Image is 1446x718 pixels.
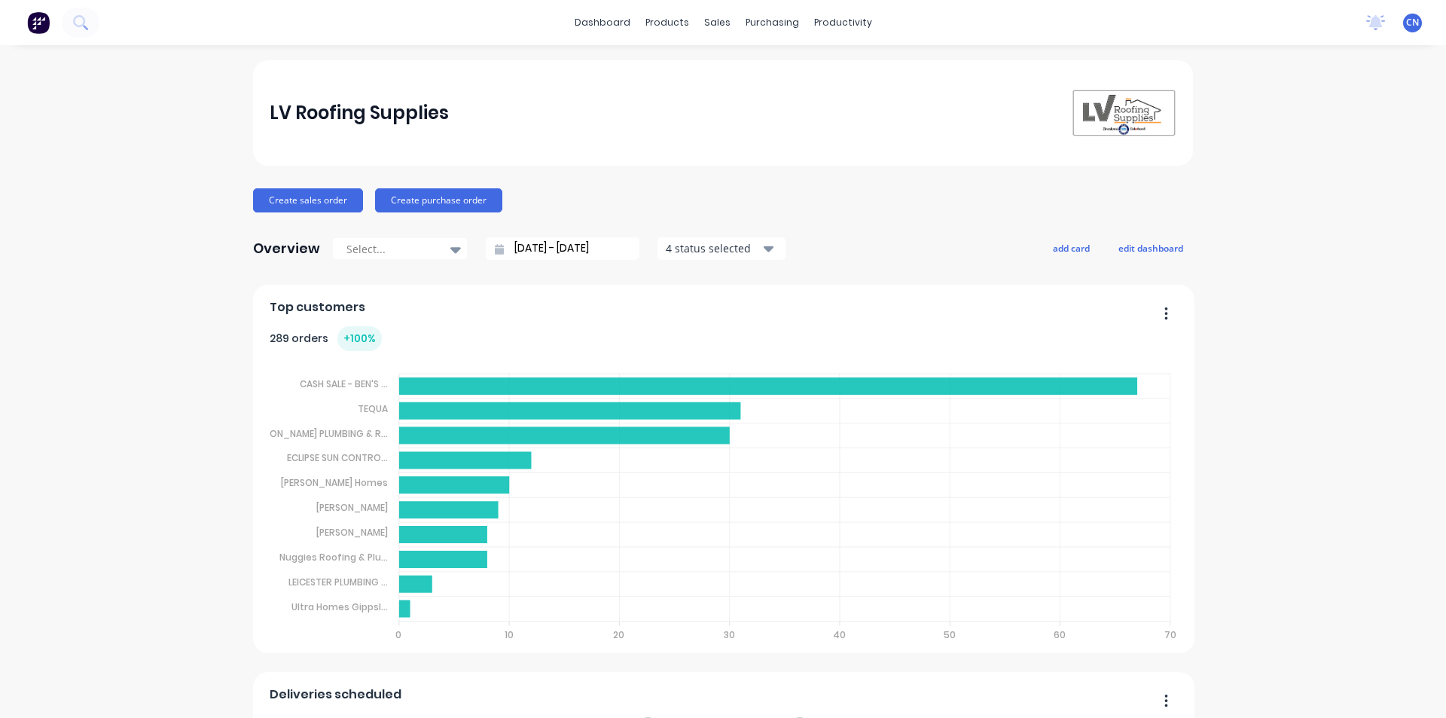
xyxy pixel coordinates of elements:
[300,377,388,390] tspan: CASH SALE - BEN'S ...
[279,551,388,564] tspan: Nuggies Roofing & Plu...
[1406,16,1419,29] span: CN
[270,326,382,351] div: 289 orders
[738,11,807,34] div: purchasing
[666,240,761,256] div: 4 status selected
[944,628,956,641] tspan: 50
[613,628,624,641] tspan: 20
[288,576,388,588] tspan: LEICESTER PLUMBING ...
[1054,628,1066,641] tspan: 60
[504,628,513,641] tspan: 10
[1109,238,1193,258] button: edit dashboard
[253,234,320,264] div: Overview
[724,628,735,641] tspan: 30
[1165,628,1177,641] tspan: 70
[270,98,449,128] div: LV Roofing Supplies
[1071,89,1176,137] img: LV Roofing Supplies
[834,628,847,641] tspan: 40
[358,402,388,415] tspan: TEQUA
[270,686,401,704] span: Deliveries scheduled
[657,237,786,260] button: 4 status selected
[807,11,880,34] div: productivity
[246,426,388,439] tspan: [PERSON_NAME] PLUMBING & R...
[697,11,738,34] div: sales
[291,600,388,613] tspan: Ultra Homes Gippsl...
[567,11,638,34] a: dashboard
[375,188,502,212] button: Create purchase order
[281,476,388,489] tspan: [PERSON_NAME] Homes
[316,501,388,514] tspan: [PERSON_NAME]
[316,526,388,539] tspan: [PERSON_NAME]
[270,298,365,316] span: Top customers
[1043,238,1100,258] button: add card
[27,11,50,34] img: Factory
[638,11,697,34] div: products
[287,451,388,464] tspan: ECLIPSE SUN CONTRO...
[395,628,401,641] tspan: 0
[337,326,382,351] div: + 100 %
[253,188,363,212] button: Create sales order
